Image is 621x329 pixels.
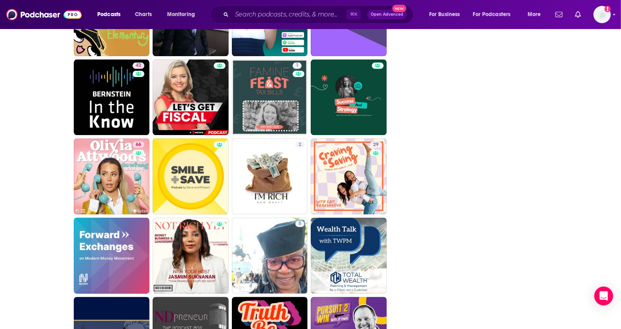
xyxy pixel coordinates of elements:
a: 1 [232,59,308,135]
a: 5 [232,218,308,294]
button: Show profile menu [594,6,611,23]
input: Search podcasts, credits, & more... [232,8,346,21]
span: Charts [135,9,152,20]
span: Monitoring [167,9,195,20]
div: Search podcasts, credits, & more... [218,5,421,24]
span: 66 [136,141,141,149]
svg: Add a profile image [605,6,611,12]
a: 66 [74,138,150,214]
a: Show notifications dropdown [572,8,584,21]
span: Logged in as jacruz [594,6,611,23]
a: 2 [295,141,304,148]
button: open menu [522,8,551,21]
a: 29 [311,138,387,214]
div: Open Intercom Messenger [594,287,613,305]
button: open menu [424,8,470,21]
span: Open Advanced [371,13,403,16]
a: 42 [74,59,150,135]
img: Podchaser - Follow, Share and Rate Podcasts [6,7,82,22]
a: 66 [133,141,144,148]
button: Open AdvancedNew [367,10,407,19]
a: 5 [295,221,304,227]
span: New [392,5,406,12]
a: Show notifications dropdown [552,8,566,21]
a: 2 [232,138,308,214]
button: open menu [162,8,205,21]
a: 42 [133,62,144,69]
span: 29 [373,141,379,149]
span: 2 [299,141,301,149]
span: For Podcasters [473,9,511,20]
button: open menu [468,8,522,21]
span: 1 [296,62,299,69]
a: 29 [370,141,382,148]
a: 1 [293,62,302,69]
img: User Profile [594,6,611,23]
span: 42 [136,62,141,69]
span: ⌘ K [346,9,361,20]
button: open menu [92,8,131,21]
a: Charts [130,8,157,21]
span: For Business [429,9,460,20]
span: More [528,9,541,20]
span: Podcasts [97,9,120,20]
span: 5 [299,220,301,228]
